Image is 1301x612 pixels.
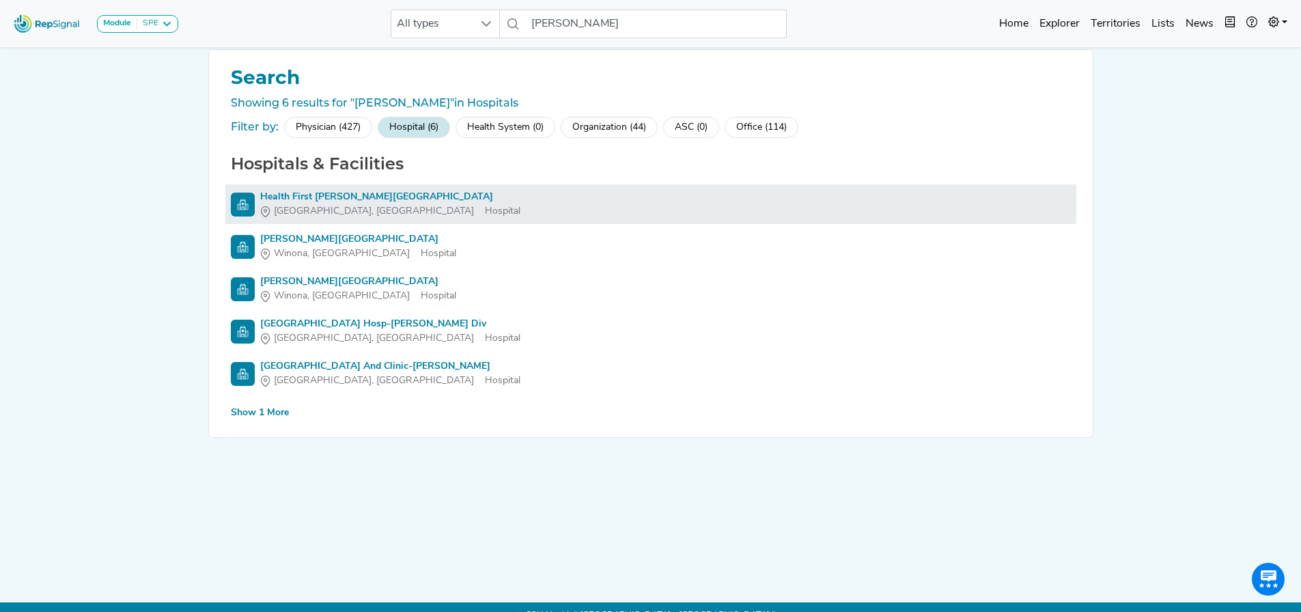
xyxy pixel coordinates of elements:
[137,18,158,29] div: SPE
[284,117,372,138] div: Physician (427)
[260,331,520,346] div: Hospital
[231,232,1071,261] a: [PERSON_NAME][GEOGRAPHIC_DATA]Winona, [GEOGRAPHIC_DATA]Hospital
[260,204,520,219] div: Hospital
[454,96,518,109] span: in Hospitals
[1146,10,1180,38] a: Lists
[663,117,719,138] div: ASC (0)
[231,119,279,135] div: Filter by:
[391,10,473,38] span: All types
[231,193,255,217] img: Hospital Search Icon
[725,117,798,138] div: Office (114)
[103,19,131,27] strong: Module
[274,374,474,388] span: [GEOGRAPHIC_DATA], [GEOGRAPHIC_DATA]
[97,15,178,33] button: ModuleSPE
[225,66,1076,89] h1: Search
[274,331,474,346] span: [GEOGRAPHIC_DATA], [GEOGRAPHIC_DATA]
[1085,10,1146,38] a: Territories
[260,374,520,388] div: Hospital
[260,289,456,303] div: Hospital
[225,154,1076,174] h2: Hospitals & Facilities
[561,117,658,138] div: Organization (44)
[231,406,289,420] div: Show 1 More
[231,235,255,259] img: Hospital Search Icon
[994,10,1034,38] a: Home
[526,10,787,38] input: Search a physician or facility
[260,275,456,289] div: [PERSON_NAME][GEOGRAPHIC_DATA]
[260,359,520,374] div: [GEOGRAPHIC_DATA] And Clinic-[PERSON_NAME]
[231,320,255,344] img: Hospital Search Icon
[231,277,255,301] img: Hospital Search Icon
[260,247,456,261] div: Hospital
[1219,10,1241,38] button: Intel Book
[260,317,520,331] div: [GEOGRAPHIC_DATA] Hosp-[PERSON_NAME] Div
[274,289,410,303] span: Winona, [GEOGRAPHIC_DATA]
[274,247,410,261] span: Winona, [GEOGRAPHIC_DATA]
[231,359,1071,388] a: [GEOGRAPHIC_DATA] And Clinic-[PERSON_NAME][GEOGRAPHIC_DATA], [GEOGRAPHIC_DATA]Hospital
[260,232,456,247] div: [PERSON_NAME][GEOGRAPHIC_DATA]
[274,204,474,219] span: [GEOGRAPHIC_DATA], [GEOGRAPHIC_DATA]
[231,275,1071,303] a: [PERSON_NAME][GEOGRAPHIC_DATA]Winona, [GEOGRAPHIC_DATA]Hospital
[260,190,520,204] div: Health First [PERSON_NAME][GEOGRAPHIC_DATA]
[231,190,1071,219] a: Health First [PERSON_NAME][GEOGRAPHIC_DATA][GEOGRAPHIC_DATA], [GEOGRAPHIC_DATA]Hospital
[456,117,555,138] div: Health System (0)
[378,117,450,138] div: Hospital (6)
[1034,10,1085,38] a: Explorer
[225,95,1076,111] div: Showing 6 results for "[PERSON_NAME]"
[231,317,1071,346] a: [GEOGRAPHIC_DATA] Hosp-[PERSON_NAME] Div[GEOGRAPHIC_DATA], [GEOGRAPHIC_DATA]Hospital
[1180,10,1219,38] a: News
[231,362,255,386] img: Hospital Search Icon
